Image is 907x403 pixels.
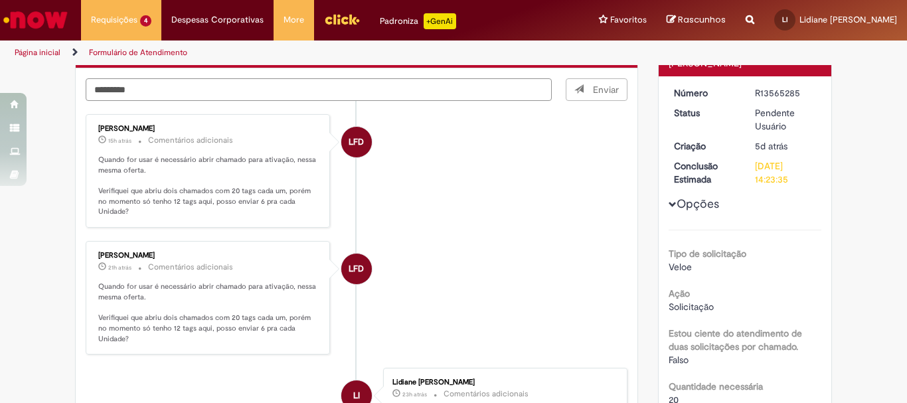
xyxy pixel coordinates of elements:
[664,159,746,186] dt: Conclusão Estimada
[444,388,529,400] small: Comentários adicionais
[108,137,131,145] time: 29/09/2025 17:33:10
[380,13,456,29] div: Padroniza
[349,253,364,285] span: LFD
[98,282,319,344] p: Quando for usar é necessário abrir chamado para ativação, nessa mesma oferta. Verifiquei que abri...
[148,262,233,273] small: Comentários adicionais
[108,264,131,272] span: 21h atrás
[98,155,319,217] p: Quando for usar é necessário abrir chamado para ativação, nessa mesma oferta. Verifiquei que abri...
[755,159,817,186] div: [DATE] 14:23:35
[755,140,787,152] time: 25/09/2025 09:07:33
[755,86,817,100] div: R13565285
[108,137,131,145] span: 15h atrás
[667,14,726,27] a: Rascunhos
[664,139,746,153] dt: Criação
[799,14,897,25] span: Lidiane [PERSON_NAME]
[140,15,151,27] span: 4
[341,127,372,157] div: Leticia Ferreira Dantas De Almeida
[148,135,233,146] small: Comentários adicionais
[669,354,689,366] span: Falso
[782,15,787,24] span: LI
[664,86,746,100] dt: Número
[341,254,372,284] div: Leticia Ferreira Dantas De Almeida
[324,9,360,29] img: click_logo_yellow_360x200.png
[98,125,319,133] div: [PERSON_NAME]
[171,13,264,27] span: Despesas Corporativas
[669,327,802,353] b: Estou ciente do atendimento de duas solicitações por chamado.
[669,261,692,273] span: Veloe
[91,13,137,27] span: Requisições
[86,78,552,101] textarea: Digite sua mensagem aqui...
[755,106,817,133] div: Pendente Usuário
[349,126,364,158] span: LFD
[424,13,456,29] p: +GenAi
[669,248,746,260] b: Tipo de solicitação
[669,287,690,299] b: Ação
[755,139,817,153] div: 25/09/2025 09:07:33
[15,47,60,58] a: Página inicial
[678,13,726,26] span: Rascunhos
[10,40,595,65] ul: Trilhas de página
[108,264,131,272] time: 29/09/2025 11:14:22
[1,7,70,33] img: ServiceNow
[392,378,614,386] div: Lidiane [PERSON_NAME]
[89,47,187,58] a: Formulário de Atendimento
[664,106,746,120] dt: Status
[98,252,319,260] div: [PERSON_NAME]
[669,380,763,392] b: Quantidade necessária
[284,13,304,27] span: More
[402,390,427,398] time: 29/09/2025 09:46:50
[755,140,787,152] span: 5d atrás
[669,301,714,313] span: Solicitação
[402,390,427,398] span: 23h atrás
[610,13,647,27] span: Favoritos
